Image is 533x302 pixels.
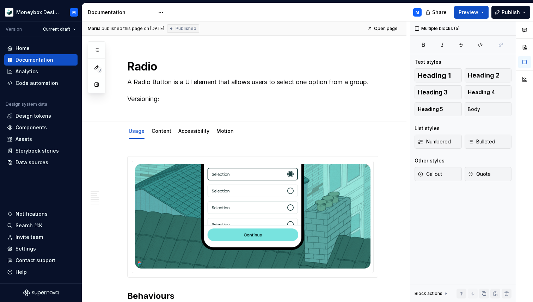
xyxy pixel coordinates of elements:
[4,43,78,54] a: Home
[16,257,55,264] div: Contact support
[176,26,196,31] span: Published
[4,66,78,77] a: Analytics
[468,89,495,96] span: Heading 4
[415,289,449,298] div: Block actions
[415,125,440,132] div: List styles
[415,68,462,82] button: Heading 1
[126,76,377,105] textarea: A Radio Button is a UI element that allows users to select one option from a group. Versioning:
[418,72,451,79] span: Heading 1
[415,135,462,149] button: Numbered
[4,232,78,243] a: Invite team
[422,6,451,19] button: Share
[40,24,79,34] button: Current draft
[4,208,78,220] button: Notifications
[468,106,480,113] span: Body
[415,291,442,296] div: Block actions
[4,145,78,156] a: Storybook stories
[16,68,38,75] div: Analytics
[4,243,78,254] a: Settings
[432,9,447,16] span: Share
[214,123,237,138] div: Motion
[4,134,78,145] a: Assets
[416,10,419,15] div: M
[465,167,512,181] button: Quote
[216,128,234,134] a: Motion
[4,122,78,133] a: Components
[23,289,59,296] svg: Supernova Logo
[88,9,154,16] div: Documentation
[16,45,30,52] div: Home
[4,220,78,231] button: Search ⌘K
[4,157,78,168] a: Data sources
[102,26,164,31] div: published this page on [DATE]
[176,123,212,138] div: Accessibility
[16,147,59,154] div: Storybook stories
[415,157,445,164] div: Other styles
[418,171,442,178] span: Callout
[502,9,520,16] span: Publish
[468,138,495,145] span: Bulleted
[1,5,80,20] button: Moneybox Design SystemM
[491,6,530,19] button: Publish
[16,80,58,87] div: Code automation
[468,72,500,79] span: Heading 2
[16,124,47,131] div: Components
[418,106,443,113] span: Heading 5
[465,102,512,116] button: Body
[72,10,76,15] div: M
[415,58,441,66] div: Text styles
[6,26,22,32] div: Version
[16,56,53,63] div: Documentation
[5,8,13,17] img: 9de6ca4a-8ec4-4eed-b9a2-3d312393a40a.png
[16,112,51,119] div: Design tokens
[16,210,48,217] div: Notifications
[149,123,174,138] div: Content
[415,167,462,181] button: Callout
[4,110,78,122] a: Design tokens
[16,222,42,229] div: Search ⌘K
[126,58,377,75] textarea: Radio
[16,234,43,241] div: Invite team
[16,245,36,252] div: Settings
[6,101,47,107] div: Design system data
[178,128,209,134] a: Accessibility
[415,102,462,116] button: Heading 5
[88,26,100,31] span: Mariia
[126,123,147,138] div: Usage
[4,255,78,266] button: Contact support
[459,9,478,16] span: Preview
[129,128,145,134] a: Usage
[374,26,398,31] span: Open page
[43,26,70,32] span: Current draft
[127,291,174,301] strong: Behaviours
[418,138,451,145] span: Numbered
[465,135,512,149] button: Bulleted
[365,24,401,33] a: Open page
[465,85,512,99] button: Heading 4
[415,85,462,99] button: Heading 3
[4,266,78,278] button: Help
[16,269,27,276] div: Help
[97,67,102,73] span: 3
[4,54,78,66] a: Documentation
[16,159,48,166] div: Data sources
[152,128,171,134] a: Content
[454,6,489,19] button: Preview
[465,68,512,82] button: Heading 2
[16,9,61,16] div: Moneybox Design System
[4,78,78,89] a: Code automation
[16,136,32,143] div: Assets
[418,89,448,96] span: Heading 3
[468,171,491,178] span: Quote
